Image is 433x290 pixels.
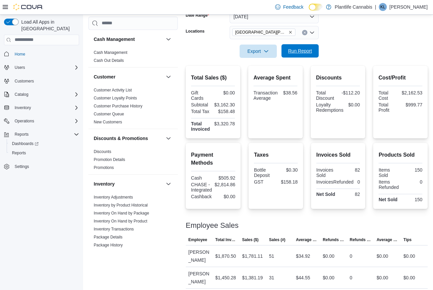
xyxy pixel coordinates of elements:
[277,167,298,173] div: $0.30
[94,235,123,239] a: Package Details
[94,135,163,142] button: Discounts & Promotions
[350,274,352,282] div: 0
[94,227,134,231] a: Inventory Transactions
[188,237,207,242] span: Employee
[94,211,149,216] span: Inventory On Hand by Package
[1,162,82,171] button: Settings
[350,237,371,242] span: Refunds (#)
[12,163,32,171] a: Settings
[254,151,298,159] h2: Taxes
[214,90,235,95] div: $0.00
[254,74,297,82] h2: Average Spent
[186,13,209,18] label: Date Range
[94,88,132,92] a: Customer Activity List
[1,90,82,99] button: Catalog
[215,237,237,242] span: Total Invoiced
[335,3,372,11] p: Plantlife Cannabis
[402,179,422,185] div: 0
[379,90,399,101] div: Total Cost
[94,50,127,55] a: Cash Management
[316,151,360,159] h2: Invoices Sold
[19,19,79,32] span: Load All Apps in [GEOGRAPHIC_DATA]
[94,211,149,216] a: Inventory On Hand by Package
[191,182,212,193] div: CHASE - Integrated
[7,148,82,158] button: Reports
[1,49,82,59] button: Home
[277,179,298,185] div: $158.18
[191,175,212,181] div: Cash
[7,139,82,148] a: Dashboards
[379,151,422,159] h2: Products Sold
[15,92,28,97] span: Catalog
[88,148,178,174] div: Discounts & Promotions
[191,194,212,199] div: Cashback
[94,95,137,101] span: Customer Loyalty Points
[94,58,124,63] a: Cash Out Details
[377,237,398,242] span: Average Refund
[242,237,259,242] span: Sales ($)
[94,203,148,208] span: Inventory by Product Historical
[94,149,111,154] a: Discounts
[232,29,295,36] span: Fort McMurray - Stoney Creek
[12,64,79,72] span: Users
[12,104,79,112] span: Inventory
[12,162,79,171] span: Settings
[88,86,178,129] div: Customer
[12,90,31,98] button: Catalog
[4,47,79,189] nav: Complex example
[191,74,235,82] h2: Total Sales ($)
[191,90,212,101] div: Gift Cards
[94,181,115,187] h3: Inventory
[94,119,122,125] span: New Customers
[12,117,37,125] button: Operations
[12,50,28,58] a: Home
[230,10,319,23] button: [DATE]
[15,164,29,169] span: Settings
[15,105,31,110] span: Inventory
[214,121,235,126] div: $3,320.78
[316,167,337,178] div: Invoices Sold
[280,90,297,95] div: $38.56
[164,180,172,188] button: Inventory
[269,252,274,260] div: 51
[94,234,123,240] span: Package Details
[94,73,115,80] h3: Customer
[94,203,148,208] a: Inventory by Product Historical
[15,132,29,137] span: Reports
[254,90,278,101] div: Transaction Average
[94,104,143,108] a: Customer Purchase History
[12,117,79,125] span: Operations
[379,74,422,82] h2: Cost/Profit
[296,252,310,260] div: $34.92
[309,30,315,35] button: Open list of options
[379,179,399,190] div: Items Refunded
[186,29,205,34] label: Locations
[88,49,178,67] div: Cash Management
[379,197,397,202] strong: Net Sold
[242,274,263,282] div: $1,381.19
[323,237,344,242] span: Refunds ($)
[94,103,143,109] span: Customer Purchase History
[269,237,285,242] span: Sales (#)
[380,3,385,11] span: KL
[272,0,306,14] a: Feedback
[12,90,79,98] span: Catalog
[309,4,323,11] input: Dark Mode
[1,76,82,86] button: Customers
[94,242,123,248] span: Package History
[283,4,303,10] span: Feedback
[191,102,212,107] div: Subtotal
[94,219,147,223] a: Inventory On Hand by Product
[288,48,312,54] span: Run Report
[403,237,411,242] span: Tips
[164,134,172,142] button: Discounts & Promotions
[214,102,235,107] div: $3,162.30
[402,90,422,95] div: $2,162.53
[296,274,310,282] div: $44.55
[191,121,210,132] strong: Total Invoiced
[94,218,147,224] span: Inventory On Hand by Product
[1,130,82,139] button: Reports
